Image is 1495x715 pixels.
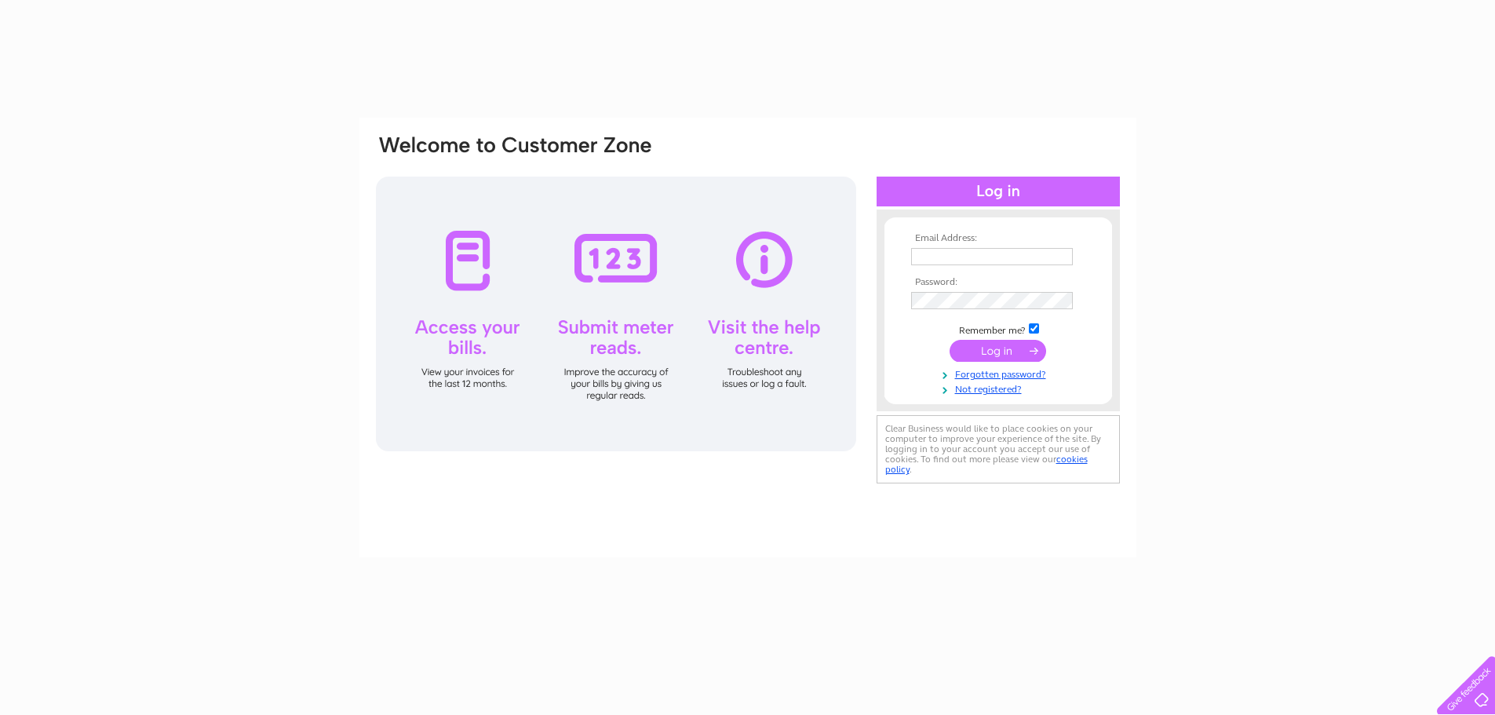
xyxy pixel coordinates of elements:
a: cookies policy [885,454,1088,475]
a: Not registered? [911,381,1089,396]
input: Submit [950,340,1046,362]
th: Password: [907,277,1089,288]
div: Clear Business would like to place cookies on your computer to improve your experience of the sit... [877,415,1120,483]
td: Remember me? [907,321,1089,337]
th: Email Address: [907,233,1089,244]
a: Forgotten password? [911,366,1089,381]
